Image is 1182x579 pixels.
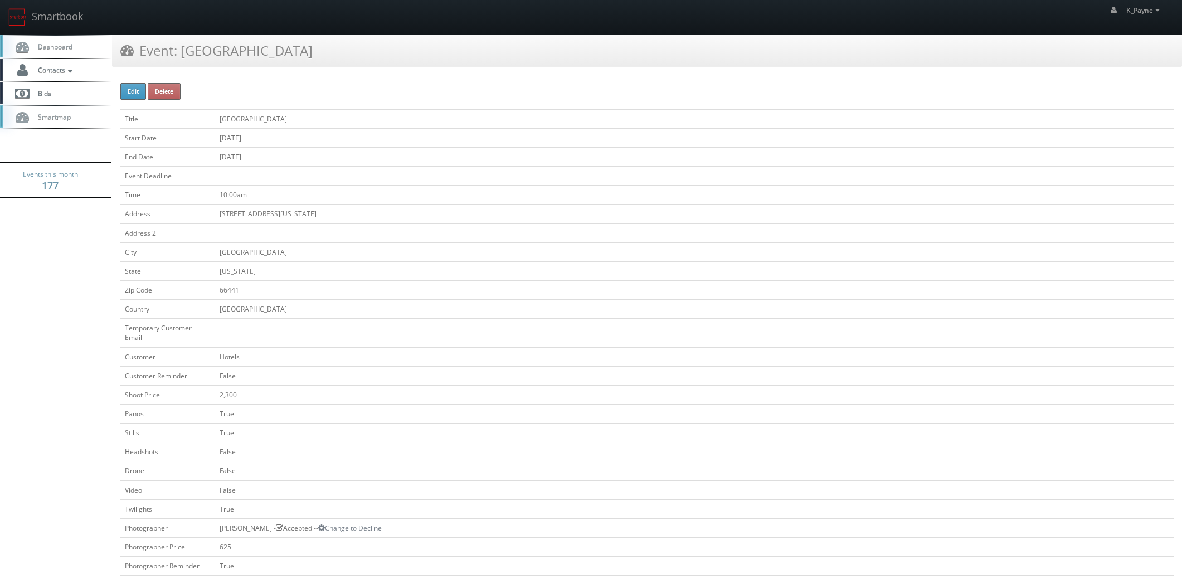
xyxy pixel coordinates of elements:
[120,518,215,537] td: Photographer
[215,404,1174,423] td: True
[215,366,1174,385] td: False
[215,147,1174,166] td: [DATE]
[215,261,1174,280] td: [US_STATE]
[120,442,215,461] td: Headshots
[215,242,1174,261] td: [GEOGRAPHIC_DATA]
[120,186,215,205] td: Time
[215,442,1174,461] td: False
[215,461,1174,480] td: False
[8,8,26,26] img: smartbook-logo.png
[32,42,72,51] span: Dashboard
[120,128,215,147] td: Start Date
[32,65,75,75] span: Contacts
[215,537,1174,556] td: 625
[120,280,215,299] td: Zip Code
[215,128,1174,147] td: [DATE]
[120,480,215,499] td: Video
[215,300,1174,319] td: [GEOGRAPHIC_DATA]
[215,280,1174,299] td: 66441
[32,112,71,121] span: Smartmap
[23,169,78,180] span: Events this month
[120,167,215,186] td: Event Deadline
[215,499,1174,518] td: True
[120,109,215,128] td: Title
[120,347,215,366] td: Customer
[318,523,382,533] a: Change to Decline
[215,557,1174,576] td: True
[1126,6,1163,15] span: K_Payne
[120,242,215,261] td: City
[120,557,215,576] td: Photographer Reminder
[42,179,59,192] strong: 177
[148,83,181,100] button: Delete
[120,366,215,385] td: Customer Reminder
[120,537,215,556] td: Photographer Price
[120,499,215,518] td: Twilights
[120,83,146,100] button: Edit
[215,109,1174,128] td: [GEOGRAPHIC_DATA]
[120,424,215,442] td: Stills
[215,385,1174,404] td: 2,300
[120,223,215,242] td: Address 2
[215,480,1174,499] td: False
[120,404,215,423] td: Panos
[120,261,215,280] td: State
[215,424,1174,442] td: True
[32,89,51,98] span: Bids
[120,205,215,223] td: Address
[215,347,1174,366] td: Hotels
[215,205,1174,223] td: [STREET_ADDRESS][US_STATE]
[120,385,215,404] td: Shoot Price
[120,319,215,347] td: Temporary Customer Email
[120,300,215,319] td: Country
[120,461,215,480] td: Drone
[215,518,1174,537] td: [PERSON_NAME] - Accepted --
[120,147,215,166] td: End Date
[120,41,313,60] h3: Event: [GEOGRAPHIC_DATA]
[215,186,1174,205] td: 10:00am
